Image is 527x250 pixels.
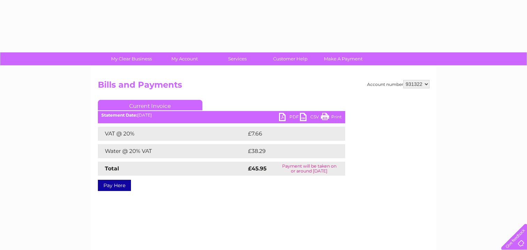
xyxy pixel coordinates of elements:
b: Statement Date: [101,112,137,118]
a: Customer Help [262,52,319,65]
h2: Bills and Payments [98,80,429,93]
strong: £45.95 [248,165,266,172]
td: Payment will be taken on or around [DATE] [273,162,345,176]
a: My Account [156,52,213,65]
div: Account number [367,80,429,88]
td: Water @ 20% VAT [98,144,246,158]
td: VAT @ 20% [98,127,246,141]
td: £38.29 [246,144,331,158]
a: Services [209,52,266,65]
a: My Clear Business [103,52,160,65]
a: Make A Payment [315,52,372,65]
a: Pay Here [98,180,131,191]
a: Print [321,113,342,123]
strong: Total [105,165,119,172]
a: Current Invoice [98,100,202,110]
a: PDF [279,113,300,123]
td: £7.66 [246,127,329,141]
a: CSV [300,113,321,123]
div: [DATE] [98,113,345,118]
